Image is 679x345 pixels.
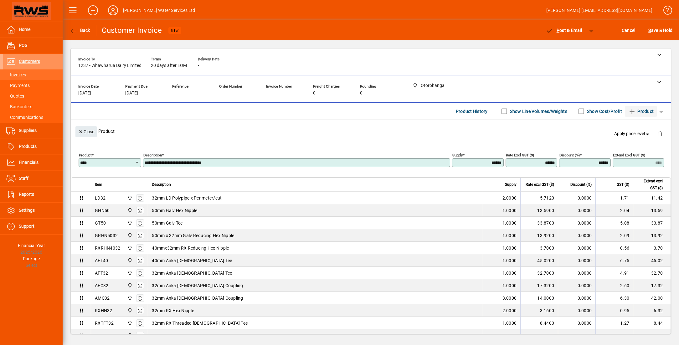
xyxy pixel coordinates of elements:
div: PBV32 [95,332,109,339]
div: 32.7000 [524,270,554,276]
span: - [198,63,199,68]
span: 50mm Galv Hex Nipple [152,207,197,214]
span: 2.0000 [502,307,517,314]
span: 3.0000 [502,295,517,301]
a: Support [3,219,63,234]
td: 0.0000 [558,229,595,242]
a: Knowledge Base [659,1,671,22]
mat-label: Extend excl GST ($) [613,153,645,157]
span: Financials [19,160,39,165]
div: RXRHN4032 [95,245,120,251]
span: 1237 - Whawharua Dairy Limited [78,63,141,68]
span: 32mm LD Polypipe x Per meter/cut [152,195,222,201]
span: Backorders [6,104,32,109]
span: Payments [6,83,30,88]
td: 3.70 [633,242,671,254]
span: Extend excl GST ($) [637,178,663,191]
span: Discount (%) [570,181,592,188]
td: 1.71 [595,192,633,204]
span: 32mm Anka [DEMOGRAPHIC_DATA] Coupling [152,295,243,301]
span: Staff [19,176,28,181]
button: Cancel [620,25,637,36]
span: Otorohanga [126,307,133,314]
span: 40mm Anka [DEMOGRAPHIC_DATA] Tee [152,257,232,264]
span: Product History [456,106,488,116]
mat-label: Product [79,153,92,157]
span: Home [19,27,30,32]
span: Otorohanga [126,320,133,327]
td: 8.44 [633,317,671,329]
span: 1.0000 [502,220,517,226]
span: Otorohanga [126,220,133,226]
span: 0 [313,91,316,96]
td: 2.60 [595,279,633,292]
label: Show Line Volumes/Weights [509,108,567,114]
button: Post & Email [543,25,585,36]
div: [PERSON_NAME] Water Services Ltd [123,5,195,15]
button: Apply price level [612,128,653,140]
span: Otorohanga [126,282,133,289]
mat-label: Supply [452,153,463,157]
a: Financials [3,155,63,170]
span: 40mmx32mm RX Reducing Hex Nipple [152,245,229,251]
span: 32mm Anka [DEMOGRAPHIC_DATA] Tee [152,270,232,276]
td: 0.0000 [558,279,595,292]
app-page-header-button: Delete [653,131,668,136]
span: 2.0000 [502,332,517,339]
td: 4.91 [595,267,633,279]
span: Description [152,181,171,188]
span: Customers [19,59,40,64]
span: 2.0000 [502,195,517,201]
span: [DATE] [78,91,91,96]
td: 2.04 [595,204,633,217]
span: Cancel [622,25,635,35]
td: 13.59 [633,204,671,217]
div: AMC32 [95,295,110,301]
span: [DATE] [125,91,138,96]
span: ost & Email [546,28,582,33]
span: S [648,28,651,33]
span: GST ($) [617,181,629,188]
td: 0.0000 [558,292,595,304]
div: GHN50 [95,207,110,214]
span: Package [23,256,40,261]
a: Backorders [3,101,63,112]
a: Invoices [3,69,63,80]
td: 0.0000 [558,329,595,342]
td: 42.00 [633,292,671,304]
span: Otorohanga [126,295,133,302]
td: 13.92 [633,229,671,242]
div: LD32 [95,195,105,201]
span: Product [628,106,654,116]
td: 1.27 [595,317,633,329]
div: Product [71,120,671,143]
span: 50mm x 32mm Galv Reducing Hex Nipple [152,232,234,239]
span: NEW [171,28,179,33]
span: 1.0000 [502,207,517,214]
div: RXHN32 [95,307,112,314]
td: 17.32 [633,279,671,292]
button: Product [625,106,657,117]
td: 0.0000 [558,254,595,267]
div: 61.3222 [524,332,554,339]
button: Add [83,5,103,16]
td: 32.70 [633,267,671,279]
div: 13.9200 [524,232,554,239]
app-page-header-button: Close [74,129,98,134]
button: Back [68,25,92,36]
div: 5.7120 [524,195,554,201]
span: Back [69,28,90,33]
span: 32mm RX Hex Nipple [152,307,194,314]
td: 122.64 [633,329,671,342]
div: 3.1600 [524,307,554,314]
div: Customer Invoice [102,25,162,35]
div: 17.3200 [524,282,554,289]
td: 0.0000 [558,304,595,317]
td: 0.95 [595,304,633,317]
td: 18.40 [595,329,633,342]
span: Supply [505,181,517,188]
td: 2.09 [595,229,633,242]
span: 50mm Galv Tee [152,220,183,226]
span: 32mm Anka [DEMOGRAPHIC_DATA] Coupling [152,282,243,289]
td: 0.56 [595,242,633,254]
